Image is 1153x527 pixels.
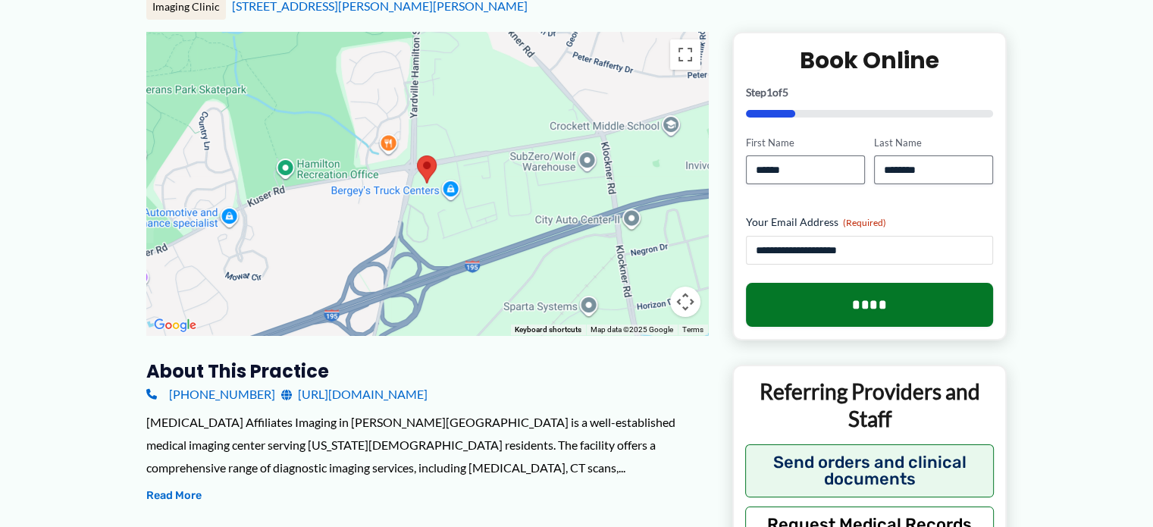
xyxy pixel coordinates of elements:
[281,383,428,406] a: [URL][DOMAIN_NAME]
[591,325,673,334] span: Map data ©2025 Google
[150,315,200,335] img: Google
[515,325,581,335] button: Keyboard shortcuts
[146,411,708,478] div: [MEDICAL_DATA] Affiliates Imaging in [PERSON_NAME][GEOGRAPHIC_DATA] is a well-established medical...
[146,359,708,383] h3: About this practice
[670,287,700,317] button: Map camera controls
[745,378,995,433] p: Referring Providers and Staff
[746,136,865,150] label: First Name
[682,325,703,334] a: Terms (opens in new tab)
[782,86,788,99] span: 5
[150,315,200,335] a: Open this area in Google Maps (opens a new window)
[746,87,994,98] p: Step of
[670,39,700,70] button: Toggle fullscreen view
[874,136,993,150] label: Last Name
[745,444,995,497] button: Send orders and clinical documents
[746,215,994,230] label: Your Email Address
[146,383,275,406] a: [PHONE_NUMBER]
[746,45,994,75] h2: Book Online
[766,86,772,99] span: 1
[843,217,886,228] span: (Required)
[146,487,202,505] button: Read More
